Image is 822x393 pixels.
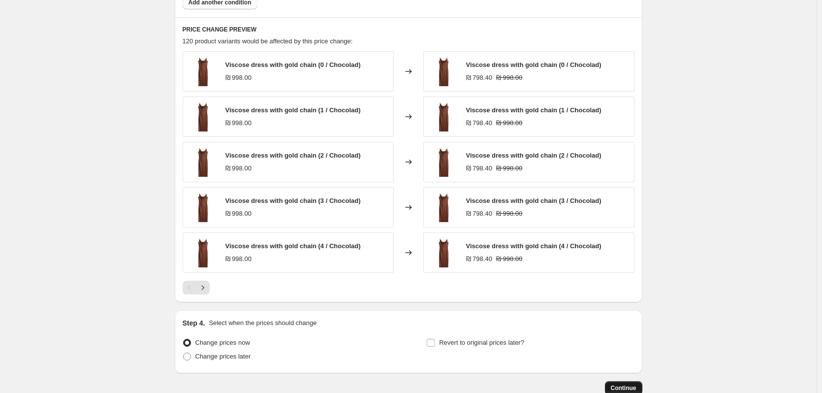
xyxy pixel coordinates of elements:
span: Viscose dress with gold chain (2 / Chocolad) [466,152,601,159]
img: 70867_3_80x.jpg [188,57,218,86]
img: 70867_3_80x.jpg [429,102,458,131]
span: 120 product variants would be affected by this price change: [183,37,353,45]
img: 70867_3_80x.jpg [188,147,218,177]
span: Change prices later [195,353,251,360]
img: 70867_3_80x.jpg [188,193,218,222]
span: Viscose dress with gold chain (2 / Chocolad) [225,152,361,159]
span: Continue [611,384,636,392]
img: 70867_3_80x.jpg [188,102,218,131]
span: ₪ 798.40 [466,210,492,217]
button: Next [196,281,210,295]
span: ₪ 998.00 [225,210,252,217]
span: ₪ 998.00 [496,74,522,81]
img: 70867_3_80x.jpg [429,193,458,222]
span: ₪ 998.00 [496,255,522,262]
span: Change prices now [195,339,250,346]
span: Viscose dress with gold chain (1 / Chocolad) [466,106,601,114]
span: Viscose dress with gold chain (1 / Chocolad) [225,106,361,114]
span: ₪ 998.00 [496,210,522,217]
span: Viscose dress with gold chain (4 / Chocolad) [466,242,601,250]
span: ₪ 998.00 [225,119,252,127]
nav: Pagination [183,281,210,295]
span: ₪ 998.00 [225,74,252,81]
img: 70867_3_80x.jpg [429,147,458,177]
span: Revert to original prices later? [439,339,524,346]
img: 70867_3_80x.jpg [429,57,458,86]
span: ₪ 798.40 [466,74,492,81]
span: ₪ 798.40 [466,255,492,262]
h2: Step 4. [183,318,205,328]
span: ₪ 998.00 [225,255,252,262]
img: 70867_3_80x.jpg [188,238,218,267]
span: ₪ 998.00 [496,119,522,127]
span: ₪ 998.00 [496,164,522,172]
img: 70867_3_80x.jpg [429,238,458,267]
span: Viscose dress with gold chain (0 / Chocolad) [225,61,361,68]
h6: PRICE CHANGE PREVIEW [183,26,634,33]
span: Viscose dress with gold chain (3 / Chocolad) [225,197,361,204]
span: Viscose dress with gold chain (0 / Chocolad) [466,61,601,68]
span: Viscose dress with gold chain (3 / Chocolad) [466,197,601,204]
span: ₪ 998.00 [225,164,252,172]
span: ₪ 798.40 [466,164,492,172]
p: Select when the prices should change [209,318,316,328]
span: Viscose dress with gold chain (4 / Chocolad) [225,242,361,250]
span: ₪ 798.40 [466,119,492,127]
